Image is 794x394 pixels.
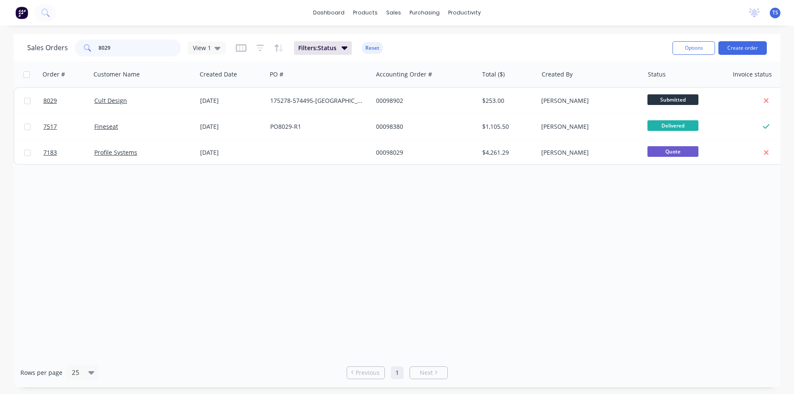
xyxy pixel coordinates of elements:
[93,70,140,79] div: Customer Name
[356,368,380,377] span: Previous
[541,96,636,105] div: [PERSON_NAME]
[482,122,532,131] div: $1,105.50
[15,6,28,19] img: Factory
[200,122,263,131] div: [DATE]
[270,96,365,105] div: 175278-574495-[GEOGRAPHIC_DATA]
[482,148,532,157] div: $4,261.29
[733,70,772,79] div: Invoice status
[647,146,698,157] span: Quote
[294,41,352,55] button: Filters:Status
[772,9,778,17] span: TS
[376,70,432,79] div: Accounting Order #
[362,42,383,54] button: Reset
[482,70,505,79] div: Total ($)
[541,122,636,131] div: [PERSON_NAME]
[541,148,636,157] div: [PERSON_NAME]
[200,148,263,157] div: [DATE]
[94,148,137,156] a: Profile Systems
[43,140,94,165] a: 7183
[349,6,382,19] div: products
[200,70,237,79] div: Created Date
[672,41,715,55] button: Options
[270,122,365,131] div: PO8029-R1
[42,70,65,79] div: Order #
[542,70,573,79] div: Created By
[343,366,451,379] ul: Pagination
[94,122,118,130] a: Fineseat
[391,366,404,379] a: Page 1 is your current page
[270,70,283,79] div: PO #
[298,44,336,52] span: Filters: Status
[376,122,470,131] div: 00098380
[382,6,405,19] div: sales
[420,368,433,377] span: Next
[647,120,698,131] span: Delivered
[648,70,666,79] div: Status
[193,43,211,52] span: View 1
[718,41,767,55] button: Create order
[43,96,57,105] span: 8029
[347,368,384,377] a: Previous page
[94,96,127,105] a: Cult Design
[200,96,263,105] div: [DATE]
[482,96,532,105] div: $253.00
[647,94,698,105] span: Submitted
[43,88,94,113] a: 8029
[376,96,470,105] div: 00098902
[309,6,349,19] a: dashboard
[43,148,57,157] span: 7183
[410,368,447,377] a: Next page
[43,114,94,139] a: 7517
[99,40,181,57] input: Search...
[20,368,62,377] span: Rows per page
[27,44,68,52] h1: Sales Orders
[376,148,470,157] div: 00098029
[43,122,57,131] span: 7517
[444,6,485,19] div: productivity
[405,6,444,19] div: purchasing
